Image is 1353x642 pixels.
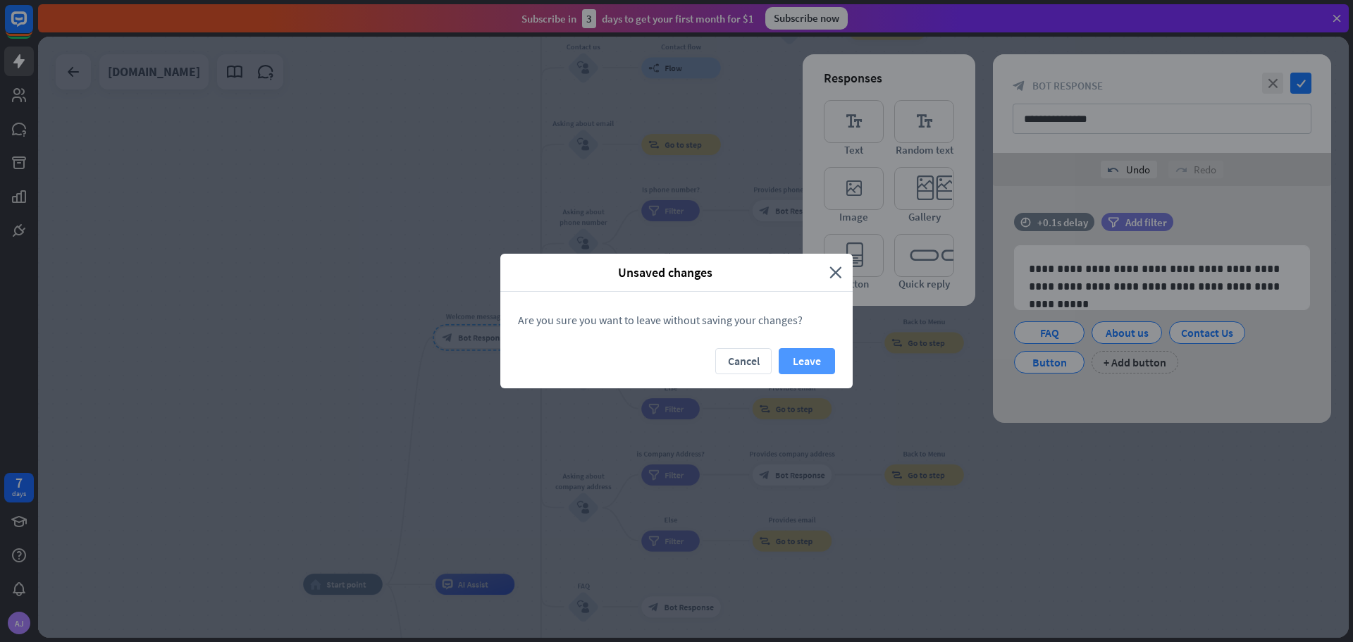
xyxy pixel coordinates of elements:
[518,313,803,327] span: Are you sure you want to leave without saving your changes?
[715,348,772,374] button: Cancel
[779,348,835,374] button: Leave
[511,264,819,280] span: Unsaved changes
[11,6,54,48] button: Open LiveChat chat widget
[829,264,842,280] i: close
